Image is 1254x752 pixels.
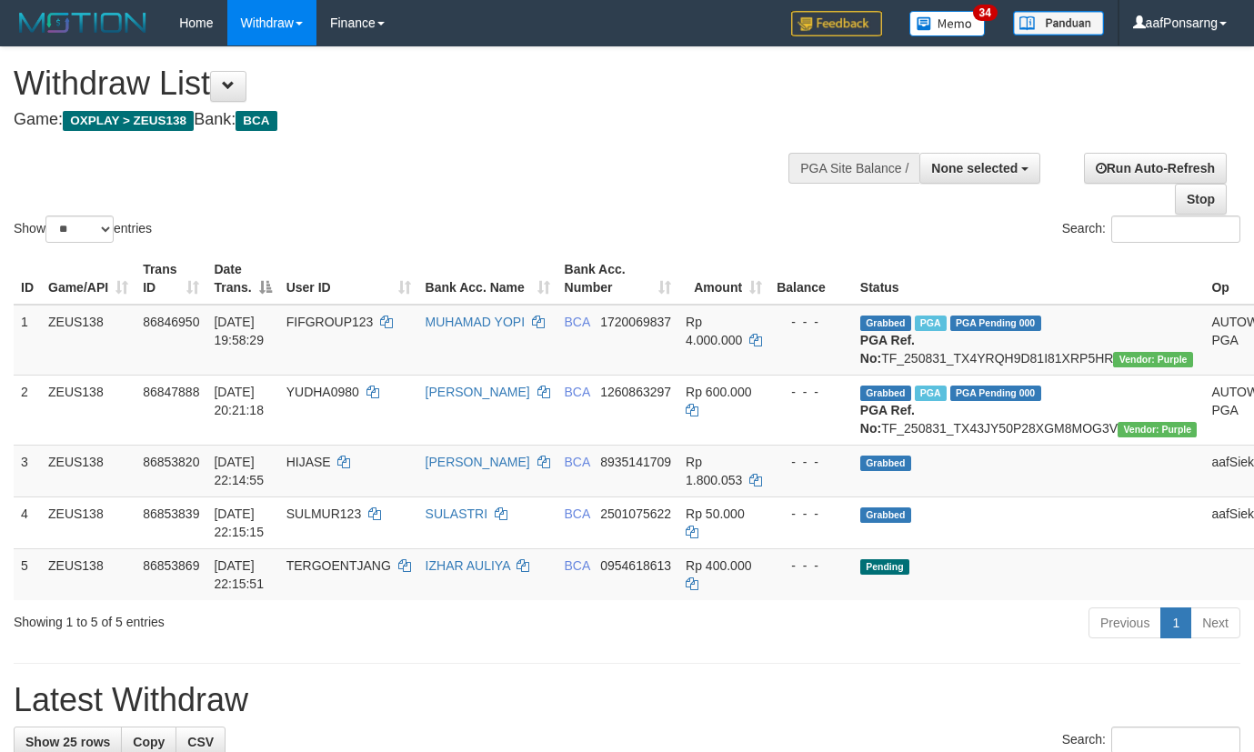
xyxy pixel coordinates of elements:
[143,455,199,469] span: 86853820
[214,558,264,591] span: [DATE] 22:15:51
[1113,352,1192,367] span: Vendor URL: https://trx4.1velocity.biz
[1062,216,1240,243] label: Search:
[686,455,742,487] span: Rp 1.800.053
[686,558,751,573] span: Rp 400.000
[1118,422,1197,437] span: Vendor URL: https://trx4.1velocity.biz
[45,216,114,243] select: Showentries
[565,558,590,573] span: BCA
[143,558,199,573] span: 86853869
[426,506,487,521] a: SULASTRI
[14,305,41,376] td: 1
[143,506,199,521] span: 86853839
[14,496,41,548] td: 4
[14,445,41,496] td: 3
[777,313,846,331] div: - - -
[279,253,418,305] th: User ID: activate to sort column ascending
[777,505,846,523] div: - - -
[426,558,510,573] a: IZHAR AULIYA
[214,385,264,417] span: [DATE] 20:21:18
[853,375,1205,445] td: TF_250831_TX43JY50P28XGM8MOG3V
[14,9,152,36] img: MOTION_logo.png
[426,315,525,329] a: MUHAMAD YOPI
[286,315,374,329] span: FIFGROUP123
[14,111,818,129] h4: Game: Bank:
[565,385,590,399] span: BCA
[25,735,110,749] span: Show 25 rows
[686,315,742,347] span: Rp 4.000.000
[788,153,919,184] div: PGA Site Balance /
[860,403,915,436] b: PGA Ref. No:
[686,385,751,399] span: Rp 600.000
[133,735,165,749] span: Copy
[600,558,671,573] span: Copy 0954618613 to clipboard
[426,385,530,399] a: [PERSON_NAME]
[41,548,135,600] td: ZEUS138
[557,253,679,305] th: Bank Acc. Number: activate to sort column ascending
[973,5,998,21] span: 34
[600,455,671,469] span: Copy 8935141709 to clipboard
[791,11,882,36] img: Feedback.jpg
[1175,184,1227,215] a: Stop
[14,65,818,102] h1: Withdraw List
[777,453,846,471] div: - - -
[418,253,557,305] th: Bank Acc. Name: activate to sort column ascending
[915,316,947,331] span: Marked by aafnoeunsreypich
[769,253,853,305] th: Balance
[860,507,911,523] span: Grabbed
[950,316,1041,331] span: PGA Pending
[565,315,590,329] span: BCA
[1084,153,1227,184] a: Run Auto-Refresh
[143,315,199,329] span: 86846950
[14,548,41,600] td: 5
[41,305,135,376] td: ZEUS138
[860,559,909,575] span: Pending
[14,606,509,631] div: Showing 1 to 5 of 5 entries
[777,556,846,575] div: - - -
[143,385,199,399] span: 86847888
[135,253,206,305] th: Trans ID: activate to sort column ascending
[187,735,214,749] span: CSV
[41,496,135,548] td: ZEUS138
[41,445,135,496] td: ZEUS138
[565,455,590,469] span: BCA
[565,506,590,521] span: BCA
[14,682,1240,718] h1: Latest Withdraw
[915,386,947,401] span: Marked by aafnoeunsreypich
[286,385,359,399] span: YUDHA0980
[678,253,769,305] th: Amount: activate to sort column ascending
[860,333,915,366] b: PGA Ref. No:
[1088,607,1161,638] a: Previous
[860,456,911,471] span: Grabbed
[214,506,264,539] span: [DATE] 22:15:15
[214,455,264,487] span: [DATE] 22:14:55
[860,316,911,331] span: Grabbed
[1013,11,1104,35] img: panduan.png
[600,315,671,329] span: Copy 1720069837 to clipboard
[950,386,1041,401] span: PGA Pending
[236,111,276,131] span: BCA
[600,506,671,521] span: Copy 2501075622 to clipboard
[1111,216,1240,243] input: Search:
[853,305,1205,376] td: TF_250831_TX4YRQH9D81I81XRP5HR
[14,216,152,243] label: Show entries
[1190,607,1240,638] a: Next
[41,375,135,445] td: ZEUS138
[931,161,1018,175] span: None selected
[286,558,391,573] span: TERGOENTJANG
[286,455,331,469] span: HIJASE
[286,506,361,521] span: SULMUR123
[909,11,986,36] img: Button%20Memo.svg
[777,383,846,401] div: - - -
[63,111,194,131] span: OXPLAY > ZEUS138
[1160,607,1191,638] a: 1
[214,315,264,347] span: [DATE] 19:58:29
[14,253,41,305] th: ID
[860,386,911,401] span: Grabbed
[41,253,135,305] th: Game/API: activate to sort column ascending
[600,385,671,399] span: Copy 1260863297 to clipboard
[919,153,1040,184] button: None selected
[686,506,745,521] span: Rp 50.000
[426,455,530,469] a: [PERSON_NAME]
[206,253,278,305] th: Date Trans.: activate to sort column descending
[14,375,41,445] td: 2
